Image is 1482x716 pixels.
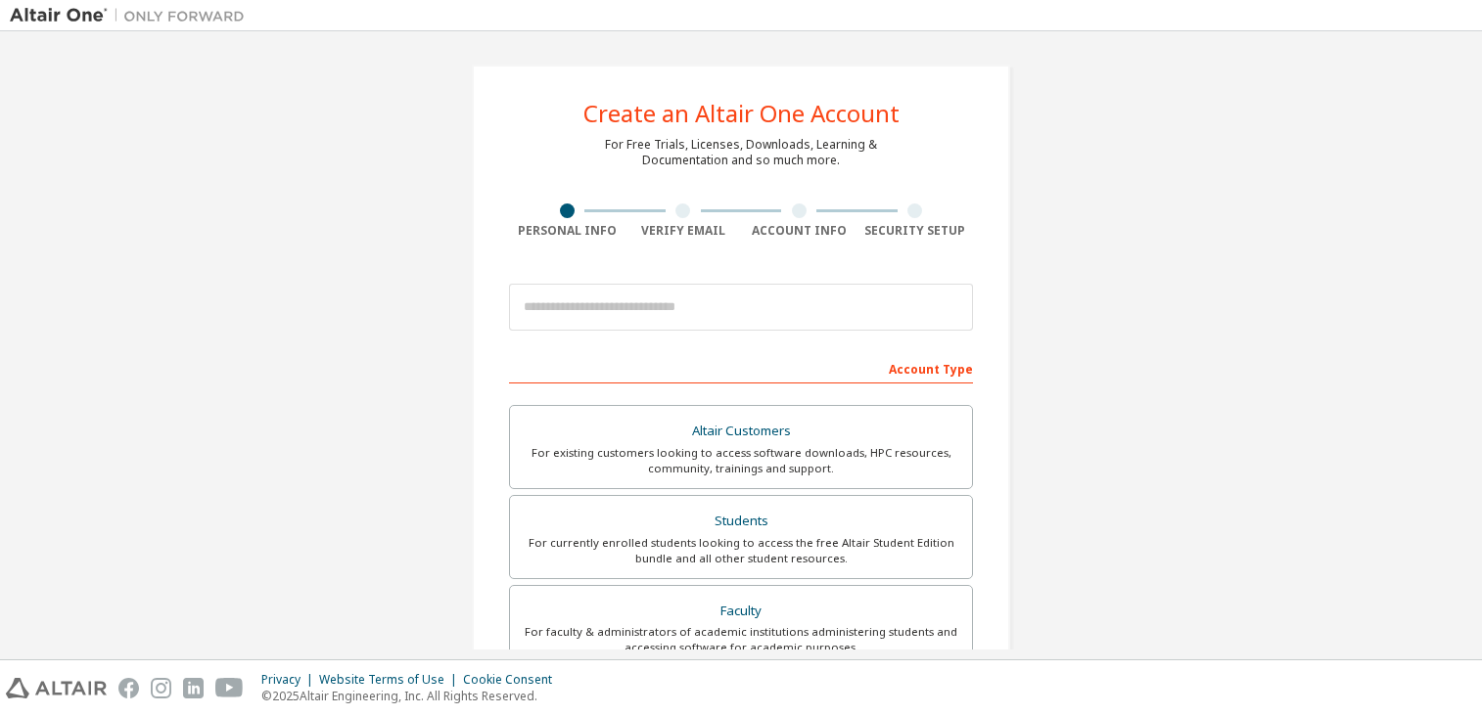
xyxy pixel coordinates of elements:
img: youtube.svg [215,678,244,698]
div: Security Setup [857,223,974,239]
div: For Free Trials, Licenses, Downloads, Learning & Documentation and so much more. [605,137,877,168]
img: Altair One [10,6,255,25]
div: Students [522,508,960,535]
div: Verify Email [625,223,742,239]
div: Account Info [741,223,857,239]
div: Cookie Consent [463,672,564,688]
div: Personal Info [509,223,625,239]
div: Altair Customers [522,418,960,445]
div: Privacy [261,672,319,688]
div: Website Terms of Use [319,672,463,688]
div: Account Type [509,352,973,383]
div: For currently enrolled students looking to access the free Altair Student Edition bundle and all ... [522,535,960,566]
p: © 2025 Altair Engineering, Inc. All Rights Reserved. [261,688,564,704]
div: Faculty [522,598,960,625]
img: instagram.svg [151,678,171,698]
img: linkedin.svg [183,678,204,698]
div: For faculty & administrators of academic institutions administering students and accessing softwa... [522,624,960,655]
img: altair_logo.svg [6,678,107,698]
img: facebook.svg [118,678,139,698]
div: Create an Altair One Account [583,102,900,125]
div: For existing customers looking to access software downloads, HPC resources, community, trainings ... [522,445,960,476]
